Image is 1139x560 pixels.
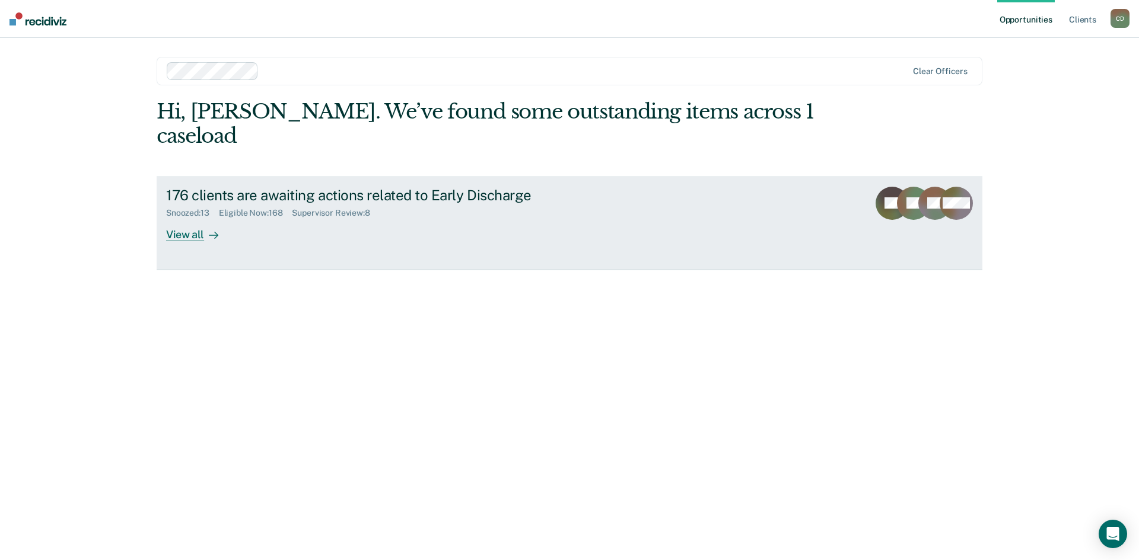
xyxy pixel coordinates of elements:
div: C D [1111,9,1130,28]
div: 176 clients are awaiting actions related to Early Discharge [166,187,583,204]
div: View all [166,218,233,241]
a: 176 clients are awaiting actions related to Early DischargeSnoozed:13Eligible Now:168Supervisor R... [157,177,982,270]
div: Eligible Now : 168 [219,208,292,218]
div: Snoozed : 13 [166,208,219,218]
img: Recidiviz [9,12,66,25]
div: Supervisor Review : 8 [292,208,379,218]
button: CD [1111,9,1130,28]
div: Clear officers [913,66,968,76]
div: Open Intercom Messenger [1099,520,1127,548]
div: Hi, [PERSON_NAME]. We’ve found some outstanding items across 1 caseload [157,100,817,148]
